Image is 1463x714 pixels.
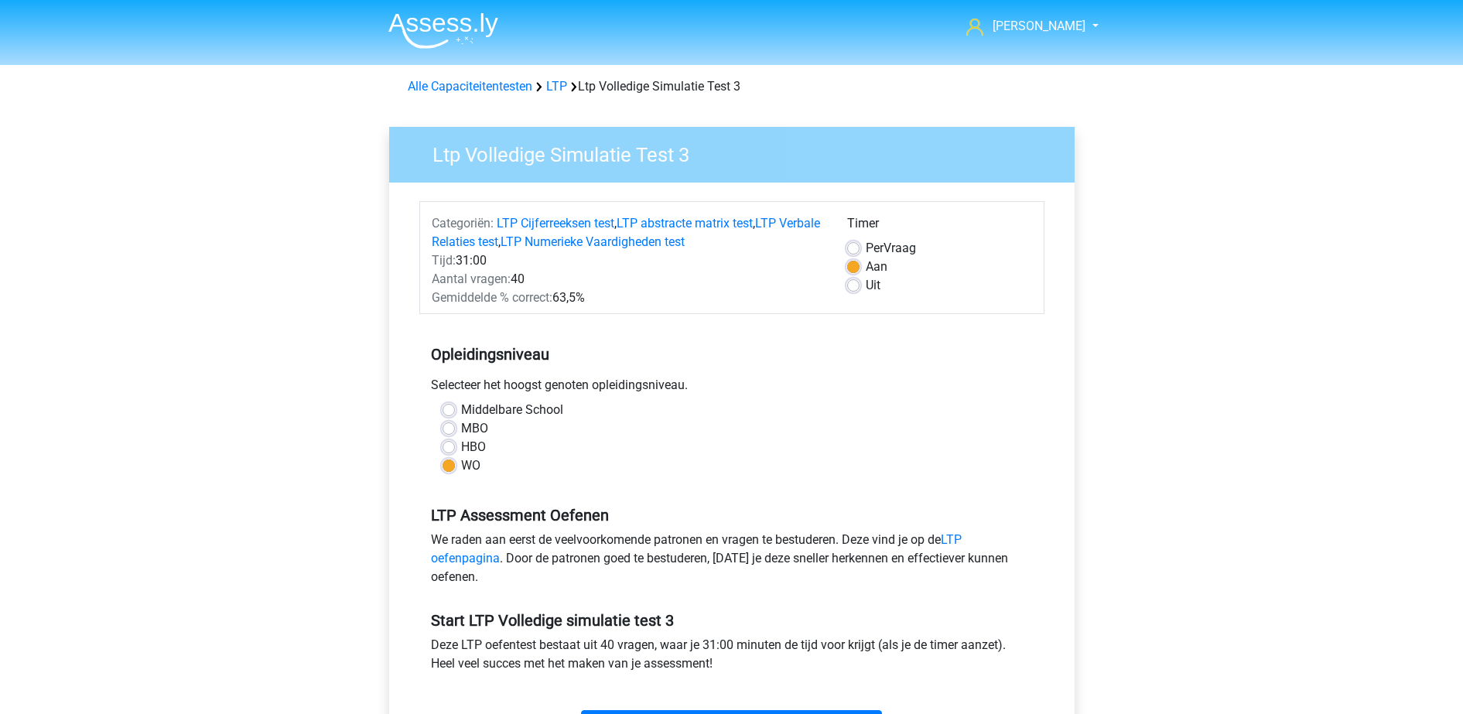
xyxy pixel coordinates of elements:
[960,17,1087,36] a: [PERSON_NAME]
[497,216,614,231] a: LTP Cijferreeksen test
[866,239,916,258] label: Vraag
[388,12,498,49] img: Assessly
[420,214,836,251] div: , , ,
[847,214,1032,239] div: Timer
[420,270,836,289] div: 40
[866,276,880,295] label: Uit
[993,19,1085,33] span: [PERSON_NAME]
[419,376,1044,401] div: Selecteer het hoogst genoten opleidingsniveau.
[432,216,494,231] span: Categoriën:
[461,401,563,419] label: Middelbare School
[501,234,685,249] a: LTP Numerieke Vaardigheden test
[432,253,456,268] span: Tijd:
[402,77,1062,96] div: Ltp Volledige Simulatie Test 3
[419,531,1044,593] div: We raden aan eerst de veelvoorkomende patronen en vragen te bestuderen. Deze vind je op de . Door...
[461,438,486,456] label: HBO
[866,241,884,255] span: Per
[617,216,753,231] a: LTP abstracte matrix test
[431,611,1033,630] h5: Start LTP Volledige simulatie test 3
[431,506,1033,524] h5: LTP Assessment Oefenen
[546,79,567,94] a: LTP
[420,289,836,307] div: 63,5%
[461,419,488,438] label: MBO
[420,251,836,270] div: 31:00
[461,456,480,475] label: WO
[866,258,887,276] label: Aan
[414,137,1063,167] h3: Ltp Volledige Simulatie Test 3
[408,79,532,94] a: Alle Capaciteitentesten
[432,272,511,286] span: Aantal vragen:
[419,636,1044,679] div: Deze LTP oefentest bestaat uit 40 vragen, waar je 31:00 minuten de tijd voor krijgt (als je de ti...
[432,290,552,305] span: Gemiddelde % correct:
[431,339,1033,370] h5: Opleidingsniveau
